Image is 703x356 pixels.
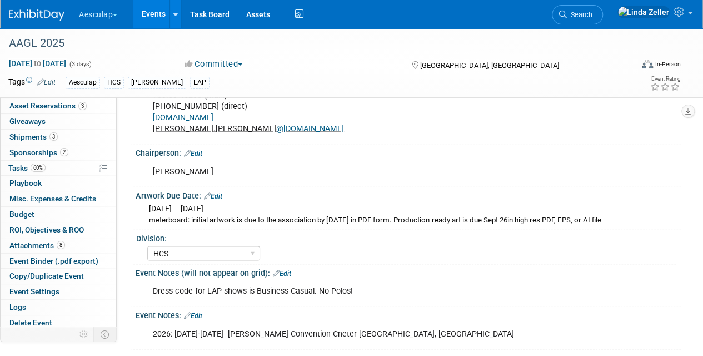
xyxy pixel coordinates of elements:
a: [DOMAIN_NAME] [153,112,213,122]
a: Event Binder (.pdf export) [1,254,116,269]
a: Budget [1,207,116,222]
div: AAGL 2025 [5,33,624,53]
a: Asset Reservations3 [1,98,116,113]
span: 2 [60,148,68,156]
span: (3 days) [68,61,92,68]
a: Edit [204,192,222,200]
span: Misc. Expenses & Credits [9,194,96,203]
a: Event Settings [1,284,116,299]
span: 3 [78,102,87,110]
span: ROI, Objectives & ROO [9,225,84,234]
a: Playbook [1,176,116,191]
span: Copy/Duplicate Event [9,271,84,280]
td: Tags [8,76,56,89]
span: Delete Event [9,318,52,327]
span: Event Settings [9,287,59,296]
a: @[DOMAIN_NAME] [276,123,344,133]
span: [GEOGRAPHIC_DATA], [GEOGRAPHIC_DATA] [420,61,559,70]
span: Attachments [9,241,65,250]
a: Sponsorships2 [1,145,116,160]
div: [PERSON_NAME] [128,77,186,88]
div: Artwork Due Date: [136,187,681,201]
span: 3 [49,132,58,141]
td: Toggle Event Tabs [94,327,117,342]
span: Search [567,11,592,19]
span: Playbook [9,179,42,187]
span: Logs [9,303,26,311]
a: ROI, Objectives & ROO [1,222,116,238]
div: LAP [190,77,210,88]
img: ExhibitDay [9,9,64,21]
span: [DATE] - [DATE] [149,204,203,212]
div: Event Rating [650,76,680,82]
a: Copy/Duplicate Event [1,269,116,284]
div: HCS [104,77,124,88]
a: Giveaways [1,114,116,129]
a: Shipments3 [1,130,116,145]
div: Event Notes: [136,306,681,321]
span: Sponsorships [9,148,68,157]
a: Edit [37,78,56,86]
div: Dress code for LAP shows is Business Casual. No Polos! [145,280,573,302]
span: Shipments [9,132,58,141]
span: 60% [31,164,46,172]
u: [PERSON_NAME].[PERSON_NAME] [153,123,344,133]
img: Format-Inperson.png [642,60,653,68]
div: Chairperson: [136,144,681,159]
a: Edit [273,269,291,277]
div: Event Notes (will not appear on grid): [136,264,681,279]
div: Aesculap [66,77,100,88]
span: Asset Reservations [9,101,87,110]
div: Division: [136,230,676,244]
a: Attachments8 [1,238,116,253]
div: In-Person [655,60,681,68]
span: 8 [57,241,65,249]
a: Logs [1,300,116,315]
a: Search [552,5,603,24]
span: Giveaways [9,117,46,126]
a: Edit [184,149,202,157]
span: [DATE] [DATE] [8,58,67,68]
div: Event Format [582,58,681,75]
a: Edit [184,311,202,319]
span: Budget [9,210,34,219]
span: to [32,59,43,68]
div: 2026: [DATE]-[DATE] [PERSON_NAME] Convention Cneter [GEOGRAPHIC_DATA], [GEOGRAPHIC_DATA] [145,323,573,345]
div: [PERSON_NAME] [145,160,573,182]
td: Personalize Event Tab Strip [74,327,94,342]
button: Committed [181,58,247,70]
a: Tasks60% [1,161,116,176]
img: Linda Zeller [617,6,670,18]
div: meterboard: initial artwork is due to the association by [DATE] in PDF form. Production-ready art... [149,215,672,225]
span: Tasks [8,164,46,172]
span: Event Binder (.pdf export) [9,256,98,265]
a: Misc. Expenses & Credits [1,191,116,206]
a: Delete Event [1,315,116,330]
